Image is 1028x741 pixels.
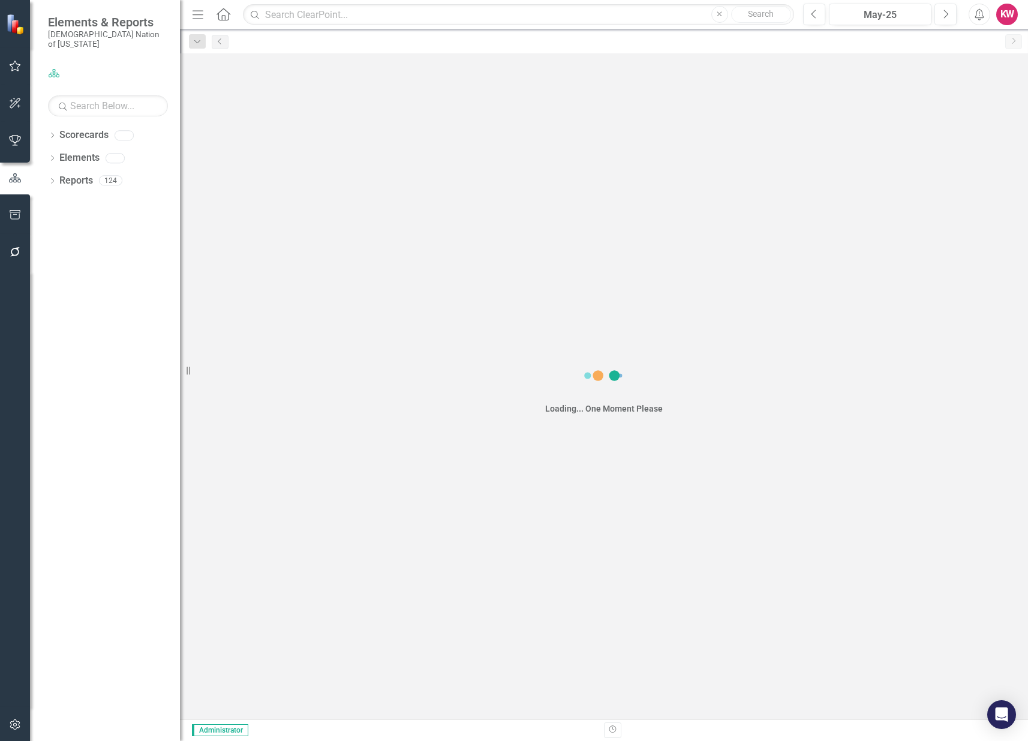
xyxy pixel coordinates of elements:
div: 124 [99,176,122,186]
button: KW [996,4,1018,25]
a: Scorecards [59,128,109,142]
input: Search ClearPoint... [243,4,794,25]
input: Search Below... [48,95,168,116]
span: Administrator [192,724,248,736]
div: May-25 [833,8,927,22]
a: Reports [59,174,93,188]
div: Open Intercom Messenger [987,700,1016,729]
img: ClearPoint Strategy [6,14,27,35]
div: Loading... One Moment Please [545,403,663,415]
button: May-25 [829,4,931,25]
small: [DEMOGRAPHIC_DATA] Nation of [US_STATE] [48,29,168,49]
span: Elements & Reports [48,15,168,29]
button: Search [731,6,791,23]
span: Search [748,9,774,19]
a: Elements [59,151,100,165]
